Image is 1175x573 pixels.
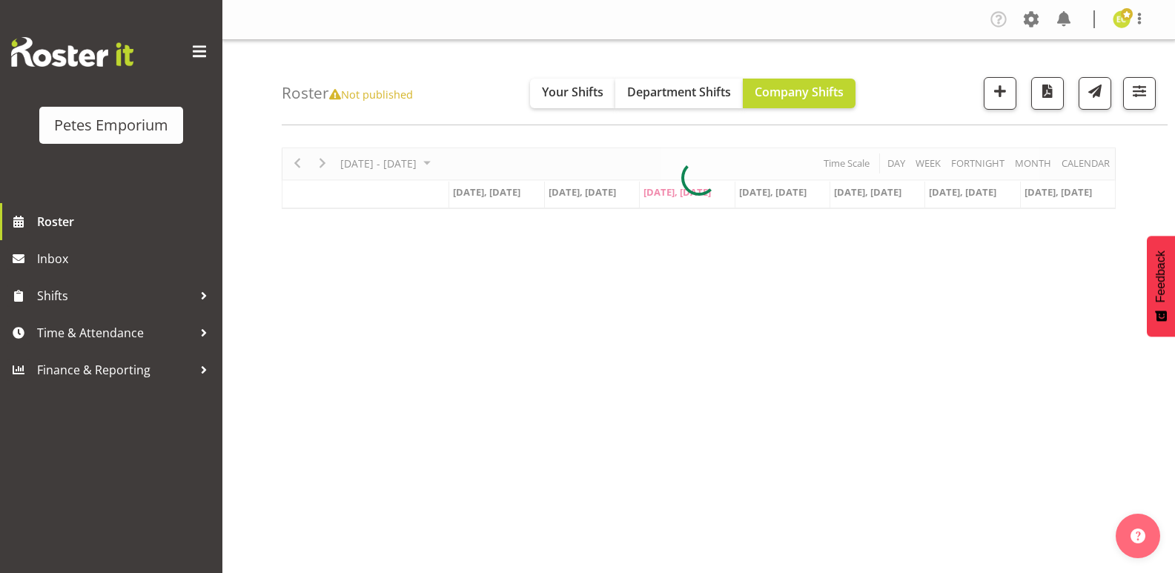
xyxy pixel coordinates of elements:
[37,322,193,344] span: Time & Attendance
[1154,251,1168,302] span: Feedback
[743,79,855,108] button: Company Shifts
[37,211,215,233] span: Roster
[755,84,844,100] span: Company Shifts
[1131,529,1145,543] img: help-xxl-2.png
[11,37,133,67] img: Rosterit website logo
[627,84,731,100] span: Department Shifts
[1147,236,1175,337] button: Feedback - Show survey
[984,77,1016,110] button: Add a new shift
[1123,77,1156,110] button: Filter Shifts
[37,248,215,270] span: Inbox
[37,285,193,307] span: Shifts
[54,114,168,136] div: Petes Emporium
[1113,10,1131,28] img: emma-croft7499.jpg
[329,87,413,102] span: Not published
[1031,77,1064,110] button: Download a PDF of the roster according to the set date range.
[542,84,603,100] span: Your Shifts
[282,85,413,102] h4: Roster
[615,79,743,108] button: Department Shifts
[530,79,615,108] button: Your Shifts
[1079,77,1111,110] button: Send a list of all shifts for the selected filtered period to all rostered employees.
[37,359,193,381] span: Finance & Reporting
